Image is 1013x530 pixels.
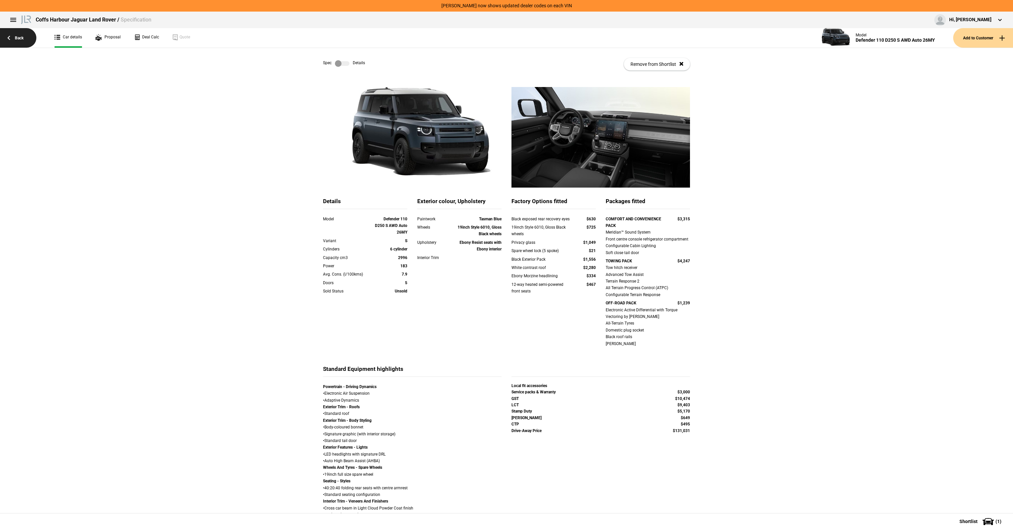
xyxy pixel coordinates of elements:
[677,301,690,305] strong: $1,239
[511,264,571,271] div: White contrast roof
[677,409,690,414] strong: $5,170
[55,28,82,48] a: Car details
[606,264,690,298] div: Tow hitch receiver Advanced Tow Assist Terrain Response 2 All Terrain Progress Control (ATPC) Con...
[511,428,542,433] strong: Drive-Away Price
[949,17,992,23] div: Hi, [PERSON_NAME]
[511,416,542,420] strong: [PERSON_NAME]
[121,17,151,23] span: Specification
[323,216,374,222] div: Model
[511,239,571,246] div: Privacy glass
[323,280,374,286] div: Doors
[511,396,519,401] strong: GST
[677,217,690,221] strong: $3,315
[402,272,407,277] strong: 7.9
[606,259,632,263] strong: TOWING PACK
[587,274,596,278] strong: $334
[405,239,407,243] strong: S
[587,217,596,221] strong: $630
[323,479,350,483] strong: Seating - Styles
[959,519,978,524] span: Shortlist
[417,224,451,231] div: Wheels
[677,403,690,407] strong: $9,403
[400,264,407,268] strong: 183
[375,217,407,235] strong: Defender 110 D250 S AWD Auto 26MY
[583,265,596,270] strong: $2,280
[511,247,571,254] div: Spare wheel lock (5 spoke)
[323,246,374,252] div: Cylinders
[95,28,121,48] a: Proposal
[417,254,451,261] div: Interior Trim
[323,418,372,423] strong: Exterior Trim - Body Styling
[606,229,690,256] div: Meridian™ Sound System Front centre console refrigerator compartment Configurable Cabin Lighting ...
[856,37,935,43] div: Defender 110 D250 S AWD Auto 26MY
[460,240,502,251] strong: Ebony Resist seats with Ebony interior
[511,422,519,426] strong: CTP
[606,198,690,209] div: Packages fitted
[417,198,502,209] div: Exterior colour, Upholstery
[511,390,556,394] strong: Service packs & Warranty
[681,422,690,426] strong: $495
[390,247,407,251] strong: 6 cylinder
[606,307,690,347] div: Electronic Active Differential with Torque Vectoring by [PERSON_NAME] All-Terrain Tyres Domestic ...
[417,239,451,246] div: Upholstery
[323,499,388,504] strong: Interior Trim - Veneers And Finishers
[953,28,1013,48] button: Add to Customer
[587,225,596,230] strong: $725
[681,416,690,420] strong: $649
[606,301,636,305] strong: OFF-ROAD PACK
[323,263,374,269] div: Power
[36,16,151,23] div: Coffs Harbour Jaguar Land Rover /
[323,445,368,450] strong: Exterior Features - Lights
[587,282,596,287] strong: $467
[323,465,382,470] strong: Wheels And Tyres - Spare Wheels
[323,60,365,67] div: Spec Details
[511,383,547,388] strong: Local fit accessories
[511,224,571,238] div: 19inch Style 6010, Gloss Black wheels
[323,254,374,261] div: Capacity cm3
[323,288,374,294] div: Sold Status
[323,238,374,244] div: Variant
[511,198,596,209] div: Factory Options fitted
[675,396,690,401] strong: $10,474
[950,513,1013,530] button: Shortlist(1)
[134,28,159,48] a: Deal Calc
[677,390,690,394] strong: $3,000
[995,519,1001,524] span: ( 1 )
[511,403,519,407] strong: LCT
[511,409,532,414] strong: Stamp Duty
[458,225,502,236] strong: 19inch Style 6010, Gloss Black wheels
[511,273,571,279] div: Ebony Morzine headlining
[417,216,451,222] div: Paintwork
[583,257,596,262] strong: $1,556
[323,365,502,377] div: Standard Equipment highlights
[20,14,32,24] img: landrover.png
[583,240,596,245] strong: $1,049
[511,216,571,222] div: Black exposed rear recovery eyes
[323,198,407,209] div: Details
[405,281,407,285] strong: 5
[856,33,935,37] div: Model
[323,271,374,278] div: Avg. Cons. (l/100kms)
[511,281,571,295] div: 12-way heated semi-powered front seats
[673,428,690,433] strong: $131,031
[395,289,407,293] strong: Unsold
[323,405,360,409] strong: Exterior Trim - Roofs
[606,217,661,228] strong: COMFORT AND CONVENIENCE PACK
[323,512,377,517] strong: Interior Trim - Steering Wheels
[398,255,407,260] strong: 2996
[479,217,502,221] strong: Tasman Blue
[677,259,690,263] strong: $4,247
[589,248,596,253] strong: $21
[323,384,377,389] strong: Powertrain - Driving Dynamics
[511,256,571,263] div: Black Exterior Pack
[624,58,690,70] button: Remove from Shortlist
